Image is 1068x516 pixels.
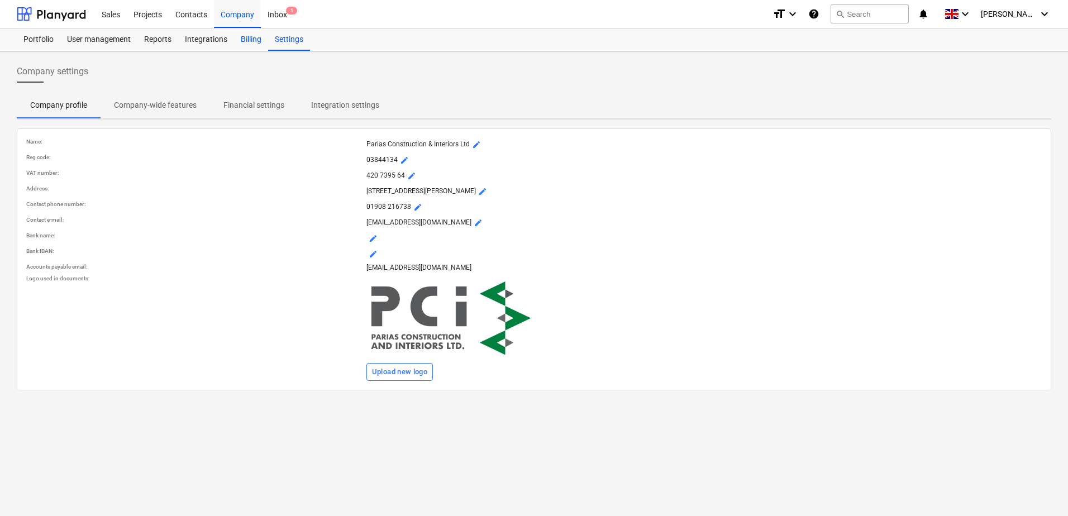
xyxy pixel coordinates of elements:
[372,366,428,379] div: Upload new logo
[413,203,422,212] span: mode_edit
[26,138,362,145] p: Name :
[1038,7,1051,21] i: keyboard_arrow_down
[918,7,929,21] i: notifications
[286,7,297,15] span: 1
[786,7,799,21] i: keyboard_arrow_down
[366,138,1042,151] p: Parias Construction & Interiors Ltd
[478,187,487,196] span: mode_edit
[773,7,786,21] i: format_size
[366,363,433,381] button: Upload new logo
[234,28,268,51] a: Billing
[472,140,481,149] span: mode_edit
[178,28,234,51] a: Integrations
[26,263,362,270] p: Accounts payable email :
[114,99,197,111] p: Company-wide features
[60,28,137,51] a: User management
[26,275,362,282] p: Logo used in documents :
[26,232,362,239] p: Bank name :
[26,154,362,161] p: Reg code :
[366,263,1042,273] p: [EMAIL_ADDRESS][DOMAIN_NAME]
[30,99,87,111] p: Company profile
[981,9,1037,18] span: [PERSON_NAME]
[831,4,909,23] button: Search
[26,185,362,192] p: Address :
[26,200,362,208] p: Contact phone number :
[26,247,362,255] p: Bank IBAN :
[836,9,845,18] span: search
[366,275,534,360] img: Company logo
[26,169,362,176] p: VAT number :
[311,99,379,111] p: Integration settings
[366,169,1042,183] p: 420 7395 64
[366,216,1042,230] p: [EMAIL_ADDRESS][DOMAIN_NAME]
[137,28,178,51] a: Reports
[369,234,378,243] span: mode_edit
[407,171,416,180] span: mode_edit
[808,7,819,21] i: Knowledge base
[17,65,88,78] span: Company settings
[959,7,972,21] i: keyboard_arrow_down
[366,200,1042,214] p: 01908 216738
[366,154,1042,167] p: 03844134
[400,156,409,165] span: mode_edit
[474,218,483,227] span: mode_edit
[369,250,378,259] span: mode_edit
[223,99,284,111] p: Financial settings
[268,28,310,51] a: Settings
[17,28,60,51] a: Portfolio
[26,216,362,223] p: Contact e-mail :
[366,185,1042,198] p: [STREET_ADDRESS][PERSON_NAME]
